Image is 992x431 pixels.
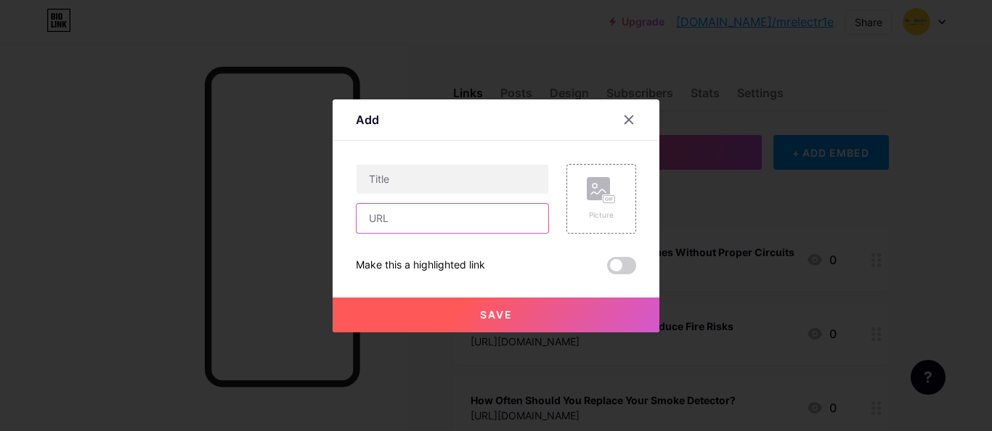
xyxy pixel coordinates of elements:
[357,204,548,233] input: URL
[356,111,379,128] div: Add
[587,210,616,221] div: Picture
[356,257,485,274] div: Make this a highlighted link
[480,308,513,321] span: Save
[357,165,548,194] input: Title
[333,297,659,332] button: Save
